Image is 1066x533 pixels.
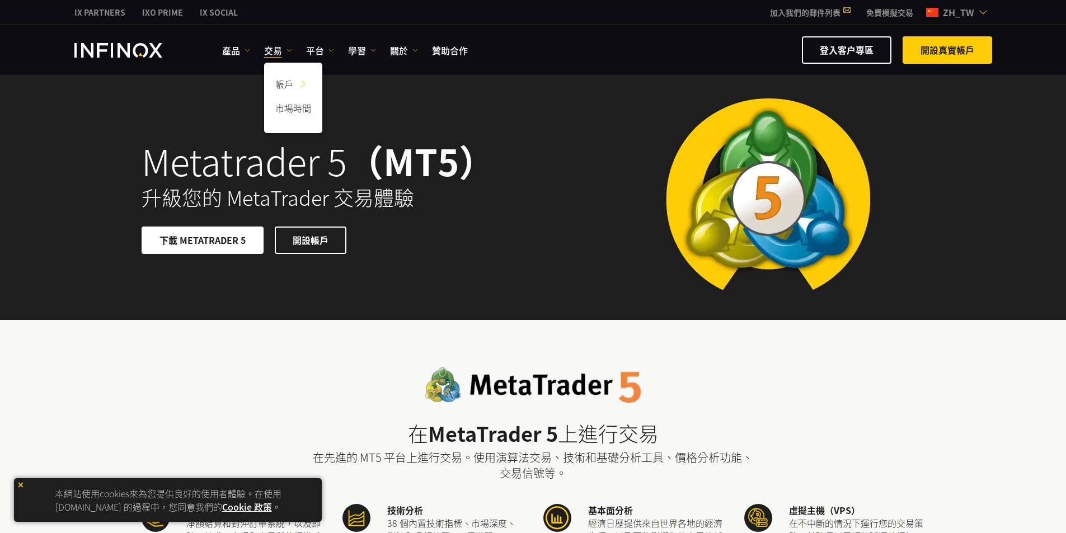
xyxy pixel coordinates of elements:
[348,44,376,57] a: 學習
[20,484,316,516] p: 本網站使用cookies來為您提供良好的使用者體驗。在使用 [DOMAIN_NAME] 的過程中，您同意我們的 。
[275,227,346,254] a: 開設帳戶
[347,134,495,187] strong: （MT5）
[264,98,322,122] a: 市場時間
[657,75,879,320] img: Meta Trader 5
[66,7,134,18] a: INFINOX
[762,7,858,18] a: 加入我們的郵件列表
[390,44,418,57] a: 關於
[428,418,558,447] strong: MetaTrader 5
[134,7,191,18] a: INFINOX
[74,43,189,58] a: INFINOX Logo
[191,7,246,18] a: INFINOX
[222,500,272,513] a: Cookie 政策
[309,450,757,481] p: 在先進的 MT5 平台上進行交易。使用演算法交易、技術和基礎分析工具、價格分析功能、交易信號等。
[142,185,518,210] h2: 升級您的 MetaTrader 交易體驗
[802,36,891,64] a: 登入客户專區
[17,481,25,489] img: yellow close icon
[588,503,633,517] strong: 基本面分析
[432,44,468,57] a: 贊助合作
[142,141,518,180] h1: Metatrader 5
[938,6,979,19] span: zh_tw
[543,504,571,532] img: Meta Trader 5 icon
[306,44,334,57] a: 平台
[425,367,641,403] img: Meta Trader 5 logo
[309,421,757,445] h2: 在 上進行交易
[142,227,264,254] a: 下載 METATRADER 5
[264,44,292,57] a: 交易
[903,36,992,64] a: 開設真實帳戶
[387,503,423,517] strong: 技術分析
[264,74,322,98] a: 帳戶
[789,503,860,517] strong: 虛擬主機（VPS）
[222,44,250,57] a: 產品
[744,504,772,532] img: Meta Trader 5 icon
[858,7,922,18] a: INFINOX MENU
[342,504,370,532] img: Meta Trader 5 icon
